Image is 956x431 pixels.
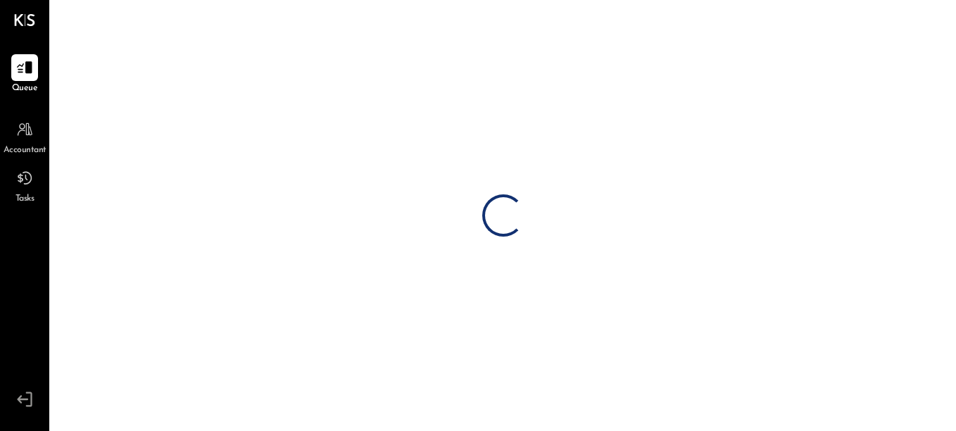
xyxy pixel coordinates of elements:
[12,82,38,95] span: Queue
[1,116,49,157] a: Accountant
[1,54,49,95] a: Queue
[4,144,46,157] span: Accountant
[15,193,34,206] span: Tasks
[1,165,49,206] a: Tasks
